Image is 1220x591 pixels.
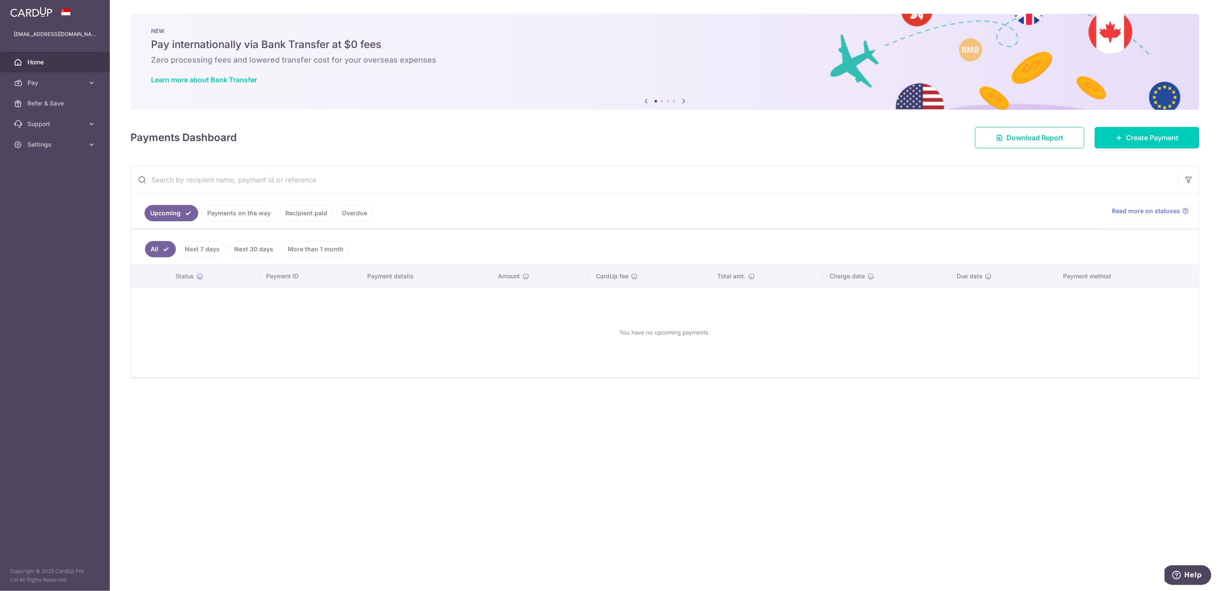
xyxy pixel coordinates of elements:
[1112,207,1189,215] a: Read more on statuses
[151,38,1179,51] h5: Pay internationally via Bank Transfer at $0 fees
[1126,133,1178,143] span: Create Payment
[175,272,194,280] span: Status
[142,295,1188,370] div: You have no upcoming payments.
[336,205,373,221] a: Overdue
[282,241,349,257] a: More than 1 month
[14,30,96,39] p: [EMAIL_ADDRESS][DOMAIN_NAME]
[145,241,176,257] a: All
[830,272,865,280] span: Charge date
[1006,133,1063,143] span: Download Report
[596,272,628,280] span: CardUp fee
[151,55,1179,65] h6: Zero processing fees and lowered transfer cost for your overseas expenses
[27,99,84,108] span: Refer & Save
[202,205,276,221] a: Payments on the way
[229,241,279,257] a: Next 30 days
[130,130,237,145] h4: Payments Dashboard
[1112,207,1180,215] span: Read more on statuses
[975,127,1084,148] a: Download Report
[151,75,257,84] a: Learn more about Bank Transfer
[27,120,84,128] span: Support
[1095,127,1199,148] a: Create Payment
[131,166,1178,193] input: Search by recipient name, payment id or reference
[27,140,84,149] span: Settings
[360,265,491,287] th: Payment details
[151,27,1179,34] p: NEW
[280,205,333,221] a: Recipient paid
[130,14,1199,110] img: Bank transfer banner
[179,241,225,257] a: Next 7 days
[957,272,982,280] span: Due date
[10,7,52,17] img: CardUp
[1057,265,1199,287] th: Payment method
[498,272,520,280] span: Amount
[27,78,84,87] span: Pay
[718,272,746,280] span: Total amt.
[145,205,198,221] a: Upcoming
[259,265,360,287] th: Payment ID
[1165,565,1211,587] iframe: Opens a widget where you can find more information
[27,58,84,66] span: Home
